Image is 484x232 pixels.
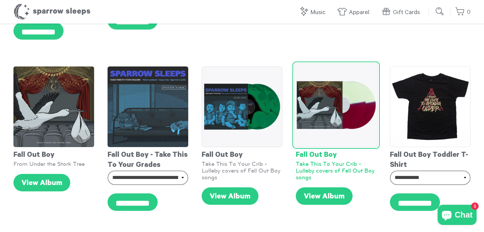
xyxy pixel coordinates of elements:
[390,66,471,147] img: fob-tee_grande.png
[108,147,188,171] div: Fall Out Boy - Take This To Your Grades
[294,63,378,147] img: SS_FUTST_SSEXCLUSIVE_6d2c3e95-2d39-4810-a4f6-2e3a860c2b91_grande.png
[13,160,94,167] div: From Under the Stork Tree
[390,147,471,171] div: Fall Out Boy Toddler T-Shirt
[13,147,94,160] div: Fall Out Boy
[13,3,91,20] h1: Sparrow Sleeps
[296,187,353,205] a: View Album
[296,160,376,181] div: Take This To Your Crib - Lullaby covers of Fall Out Boy songs
[108,66,188,147] img: FallOutBoy-TakeThisToYourGrades_Lofi_-SparrowSleeps-Cover_grande.png
[202,66,282,147] img: SS_TTTYC_GREEN_grande.png
[337,5,373,20] a: Apparel
[436,205,479,227] inbox-online-store-chat: Shopify online store chat
[296,147,376,160] div: Fall Out Boy
[455,5,471,19] a: 0
[13,66,94,147] img: SparrowSleeps-FallOutBoy-FromUndertheStorkTree-Cover1600x1600_grande.png
[13,174,70,191] a: View Album
[381,5,423,20] a: Gift Cards
[433,5,447,18] input: Submit
[202,160,282,181] div: Take This To Your Crib - Lullaby covers of Fall Out Boy songs
[202,187,258,205] a: View Album
[202,147,282,160] div: Fall Out Boy
[299,5,329,20] a: Music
